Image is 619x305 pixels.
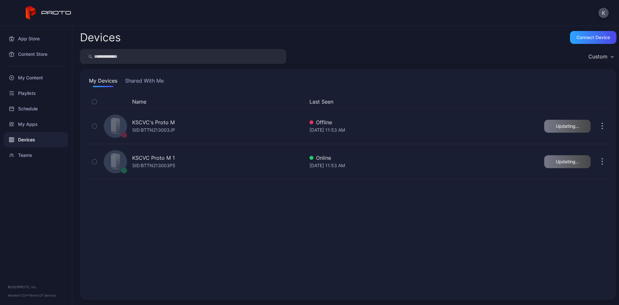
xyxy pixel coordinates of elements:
[4,46,68,62] a: Content Store
[88,77,119,87] button: My Devices
[4,147,68,163] a: Teams
[4,70,68,86] a: My Content
[556,124,579,129] div: Updating...
[8,284,64,290] div: © 2025 PROTO, Inc.
[132,98,146,106] button: Name
[4,117,68,132] a: My Apps
[132,126,175,134] div: SID: BTTN213003JP
[132,118,175,126] div: KSCVC's Proto M
[309,98,525,106] button: Last Seen
[132,154,175,162] div: KSCVC Proto M 1
[530,98,588,106] div: Update Device
[124,77,165,87] button: Shared With Me
[309,154,527,162] div: Online
[585,49,616,64] button: Custom
[309,162,527,169] div: [DATE] 11:53 AM
[4,86,68,101] a: Playlists
[132,162,175,169] div: SID: BTTN213003P5
[4,101,68,117] a: Schedule
[576,35,610,40] div: Connect device
[8,293,29,297] span: Version 1.13.1 •
[4,132,68,147] a: Devices
[4,31,68,46] a: App Store
[544,155,591,168] button: Updating...
[309,118,527,126] div: Offline
[588,53,607,60] div: Custom
[596,98,609,106] div: Options
[309,126,527,134] div: [DATE] 11:53 AM
[598,8,609,18] button: K
[29,293,56,297] a: Terms Of Service
[556,159,579,164] div: Updating...
[570,31,616,44] button: Connect device
[80,32,121,43] h2: Devices
[544,120,591,133] button: Updating...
